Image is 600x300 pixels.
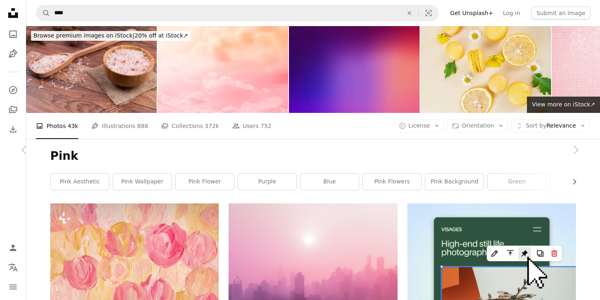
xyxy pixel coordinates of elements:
a: Explore [5,82,21,98]
button: Menu [5,279,21,295]
a: Collections [5,101,21,118]
a: Photos [5,26,21,42]
a: green [488,174,546,190]
button: Submit an image [531,7,590,20]
span: Browse premium images on iStock | [33,32,134,39]
span: 888 [137,121,148,130]
a: Log in / Sign up [5,240,21,256]
img: Yellow macarons and lemons [420,26,551,113]
span: 752 [260,121,271,130]
a: pink flower [176,174,234,190]
a: pink aesthetic [51,174,109,190]
button: Sort byRelevance [511,119,590,132]
a: blue [300,174,359,190]
a: pink wallpaper [113,174,171,190]
a: Illustrations 888 [91,113,148,139]
img: Pink Sky Cloud Background Color Yellow Abstract Sunset Landscape Pastel weather Light Warm Mornin... [158,26,288,113]
a: Illustrations [5,46,21,62]
button: License [394,119,444,132]
span: Orientation [462,122,494,129]
a: Browse premium images on iStock|20% off at iStock↗ [26,26,196,46]
a: View more on iStock↗ [527,97,600,113]
span: 372k [205,121,219,130]
button: Orientation [447,119,508,132]
button: Search Unsplash [36,5,50,21]
img: Rock salt in a spoon on wooden surface [26,26,157,113]
a: Next [551,111,600,189]
span: View more on iStock ↗ [532,101,595,108]
img: Colorful Gradient Blurred Background [289,26,420,113]
span: 20% off at iStock ↗ [33,32,188,39]
h1: Pink [50,149,576,163]
a: pink flowers [363,174,421,190]
a: Log in [498,7,525,20]
span: Relevance [526,122,576,130]
a: purple [238,174,296,190]
span: Sort by [526,122,546,129]
a: a painting of pink and yellow flowers on a white background [50,258,219,265]
a: skyscraper covered with fog at daytime [229,256,397,263]
button: Visual search [419,5,438,21]
button: Clear [400,5,418,21]
button: Language [5,259,21,276]
a: Collections 372k [161,113,219,139]
a: pink background [425,174,484,190]
form: Find visuals sitewide [36,5,439,21]
span: License [409,122,430,129]
a: Get Unsplash+ [445,7,498,20]
a: Users 752 [232,113,271,139]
